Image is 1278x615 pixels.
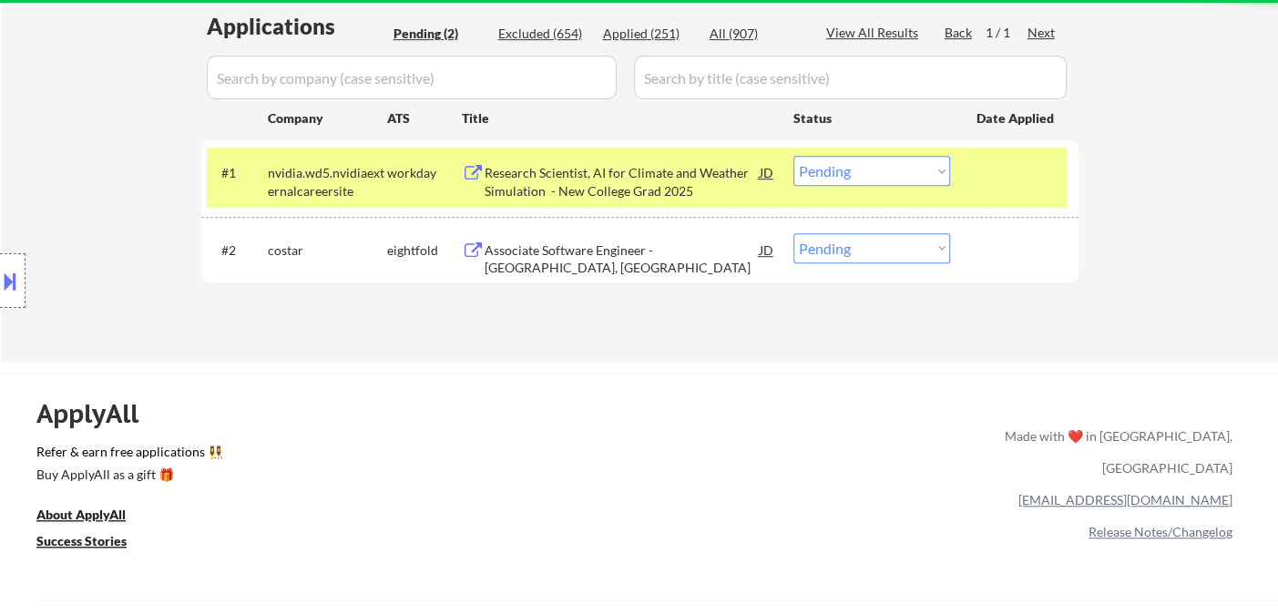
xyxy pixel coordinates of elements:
div: Company [268,109,387,128]
div: Next [1028,24,1057,42]
u: About ApplyAll [36,507,126,522]
div: Buy ApplyAll as a gift 🎁 [36,468,219,481]
div: eightfold [387,241,462,260]
a: Success Stories [36,531,151,554]
div: Pending (2) [394,25,485,43]
div: View All Results [826,24,924,42]
div: All (907) [710,25,801,43]
div: 1 / 1 [986,24,1028,42]
u: Success Stories [36,533,127,548]
input: Search by company (case sensitive) [207,56,617,99]
div: Excluded (654) [498,25,589,43]
a: Buy ApplyAll as a gift 🎁 [36,465,219,487]
a: Release Notes/Changelog [1089,524,1232,539]
div: Status [793,101,950,134]
div: Title [462,109,776,128]
div: nvidia.wd5.nvidiaexternalcareersite [268,164,387,200]
div: Back [945,24,974,42]
div: costar [268,241,387,260]
div: Research Scientist, AI for Climate and Weather Simulation - New College Grad 2025 [485,164,760,200]
div: Applications [207,15,387,37]
a: About ApplyAll [36,505,151,528]
div: Made with ❤️ in [GEOGRAPHIC_DATA], [GEOGRAPHIC_DATA] [997,420,1232,484]
div: JD [758,233,776,266]
input: Search by title (case sensitive) [634,56,1067,99]
a: Refer & earn free applications 👯‍♀️ [36,446,624,465]
div: JD [758,156,776,189]
div: workday [387,164,462,182]
div: Applied (251) [603,25,694,43]
a: [EMAIL_ADDRESS][DOMAIN_NAME] [1018,492,1232,507]
div: ATS [387,109,462,128]
div: Date Applied [976,109,1057,128]
div: Associate Software Engineer - [GEOGRAPHIC_DATA], [GEOGRAPHIC_DATA] [485,241,760,277]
